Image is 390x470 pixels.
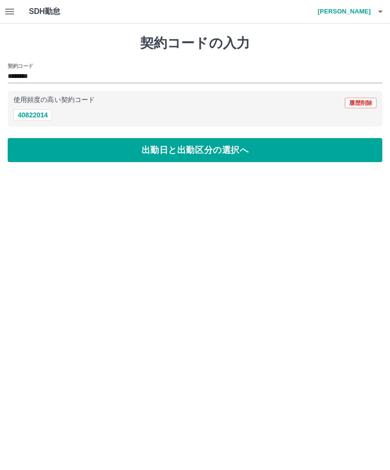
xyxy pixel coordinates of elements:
h2: 契約コード [8,62,33,70]
button: 40822014 [13,109,52,121]
p: 使用頻度の高い契約コード [13,97,95,103]
button: 履歴削除 [345,98,377,108]
button: 出勤日と出勤区分の選択へ [8,138,382,162]
h1: 契約コードの入力 [8,35,382,51]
